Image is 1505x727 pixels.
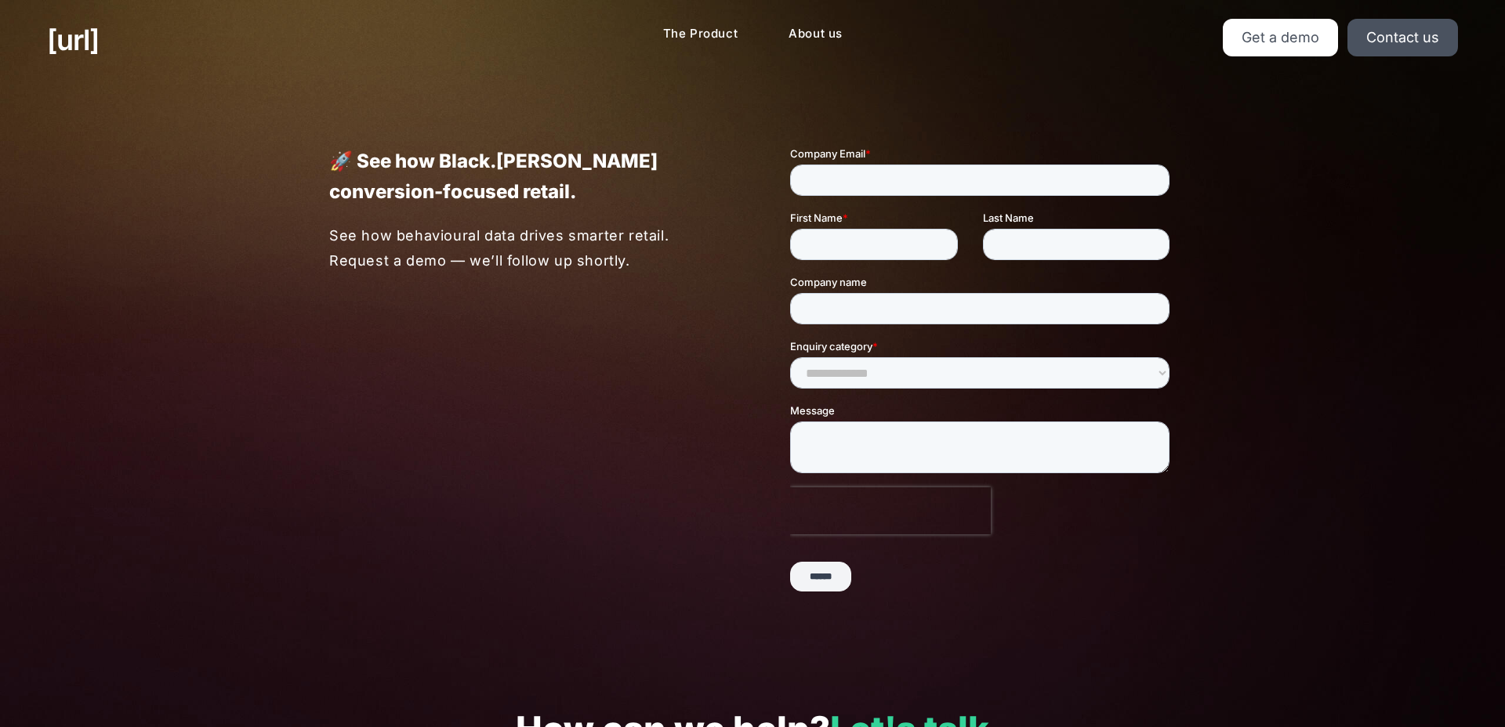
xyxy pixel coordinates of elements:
a: [URL] [47,19,99,61]
a: About us [776,19,855,49]
p: 🚀 See how Black.[PERSON_NAME] conversion-focused retail. [329,146,715,207]
iframe: Form 1 [790,146,1176,606]
p: See how behavioural data drives smarter retail. Request a demo — we’ll follow up shortly. [329,223,716,273]
a: The Product [651,19,751,49]
a: Get a demo [1223,19,1338,56]
a: Contact us [1347,19,1458,56]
